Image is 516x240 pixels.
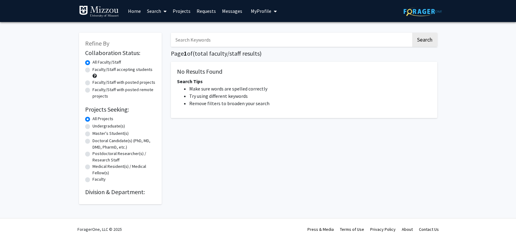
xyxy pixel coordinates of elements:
[92,87,156,99] label: Faculty/Staff with posted remote projects
[189,100,431,107] li: Remove filters to broaden your search
[170,0,194,22] a: Projects
[92,150,156,163] label: Postdoctoral Researcher(s) / Research Staff
[171,33,411,47] input: Search Keywords
[370,227,396,232] a: Privacy Policy
[92,116,113,122] label: All Projects
[307,227,334,232] a: Press & Media
[92,163,156,176] label: Medical Resident(s) / Medical Fellow(s)
[92,59,121,65] label: All Faculty/Staff
[79,6,119,18] img: University of Missouri Logo
[189,92,431,100] li: Try using different keywords
[340,227,364,232] a: Terms of Use
[125,0,144,22] a: Home
[92,66,153,73] label: Faculty/Staff accepting students
[177,68,431,75] h5: No Results Found
[144,0,170,22] a: Search
[85,106,156,113] h2: Projects Seeking:
[92,176,106,183] label: Faculty
[189,85,431,92] li: Make sure words are spelled correctly
[85,49,156,57] h2: Collaboration Status:
[77,219,122,240] div: ForagerOne, LLC © 2025
[177,78,203,84] span: Search Tips
[171,124,437,138] nav: Page navigation
[219,0,245,22] a: Messages
[92,130,129,137] label: Master's Student(s)
[85,39,109,47] span: Refine By
[85,188,156,196] h2: Division & Department:
[92,79,155,86] label: Faculty/Staff with posted projects
[251,8,271,14] span: My Profile
[404,7,442,16] img: ForagerOne Logo
[184,50,187,57] span: 1
[92,123,125,129] label: Undergraduate(s)
[402,227,413,232] a: About
[419,227,439,232] a: Contact Us
[412,33,437,47] button: Search
[194,0,219,22] a: Requests
[92,138,156,150] label: Doctoral Candidate(s) (PhD, MD, DMD, PharmD, etc.)
[171,50,437,57] h1: Page of ( total faculty/staff results)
